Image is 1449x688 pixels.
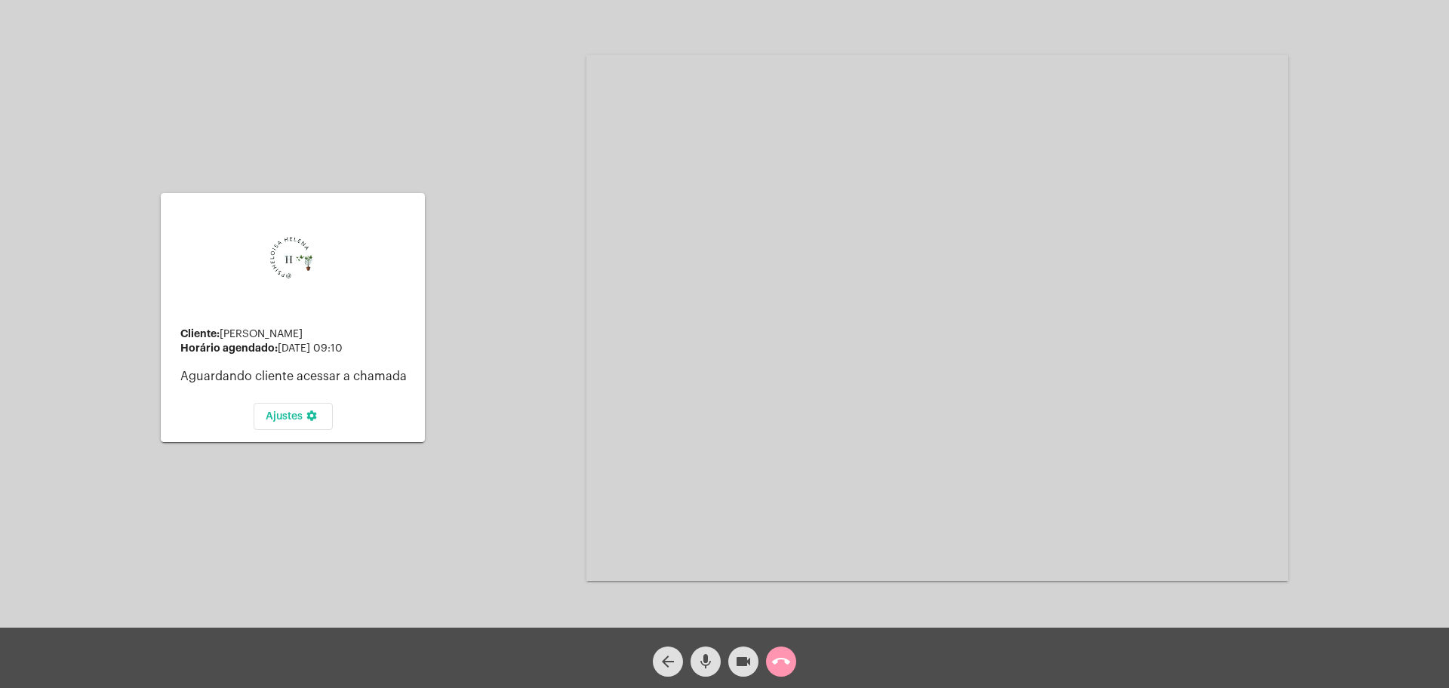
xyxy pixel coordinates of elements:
[240,213,346,318] img: 0d939d3e-dcd2-0964-4adc-7f8e0d1a206f.png
[697,653,715,671] mat-icon: mic
[180,342,278,353] strong: Horário agendado:
[303,410,321,428] mat-icon: settings
[659,653,677,671] mat-icon: arrow_back
[180,328,220,339] strong: Cliente:
[266,411,321,422] span: Ajustes
[180,342,413,355] div: [DATE] 09:10
[180,370,413,383] p: Aguardando cliente acessar a chamada
[180,328,413,340] div: [PERSON_NAME]
[734,653,752,671] mat-icon: videocam
[772,653,790,671] mat-icon: call_end
[254,403,333,430] button: Ajustes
